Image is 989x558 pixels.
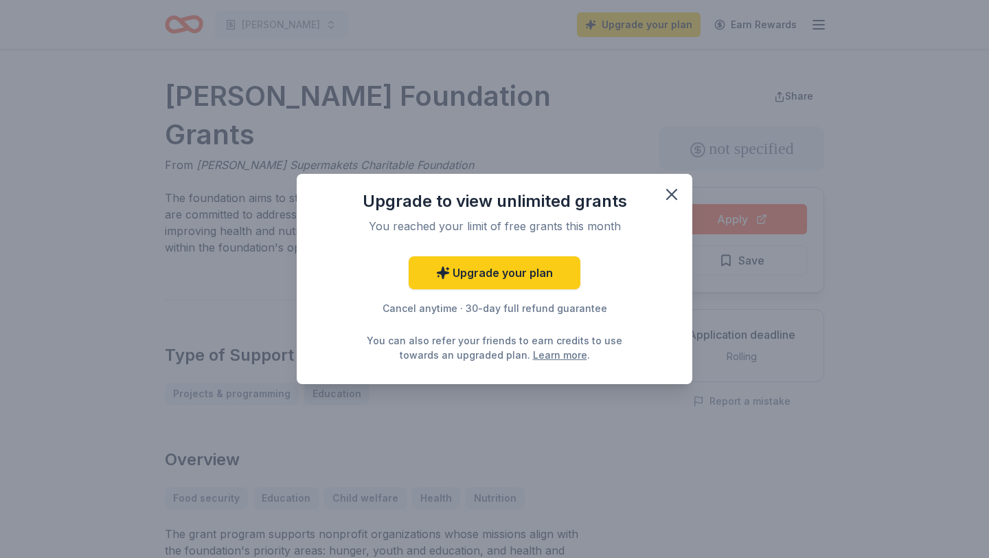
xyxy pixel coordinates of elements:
div: You reached your limit of free grants this month [341,218,648,234]
div: You can also refer your friends to earn credits to use towards an upgraded plan. . [363,333,626,362]
div: Cancel anytime · 30-day full refund guarantee [324,300,665,317]
div: Upgrade to view unlimited grants [324,190,665,212]
a: Learn more [533,348,587,362]
a: Upgrade your plan [409,256,580,289]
